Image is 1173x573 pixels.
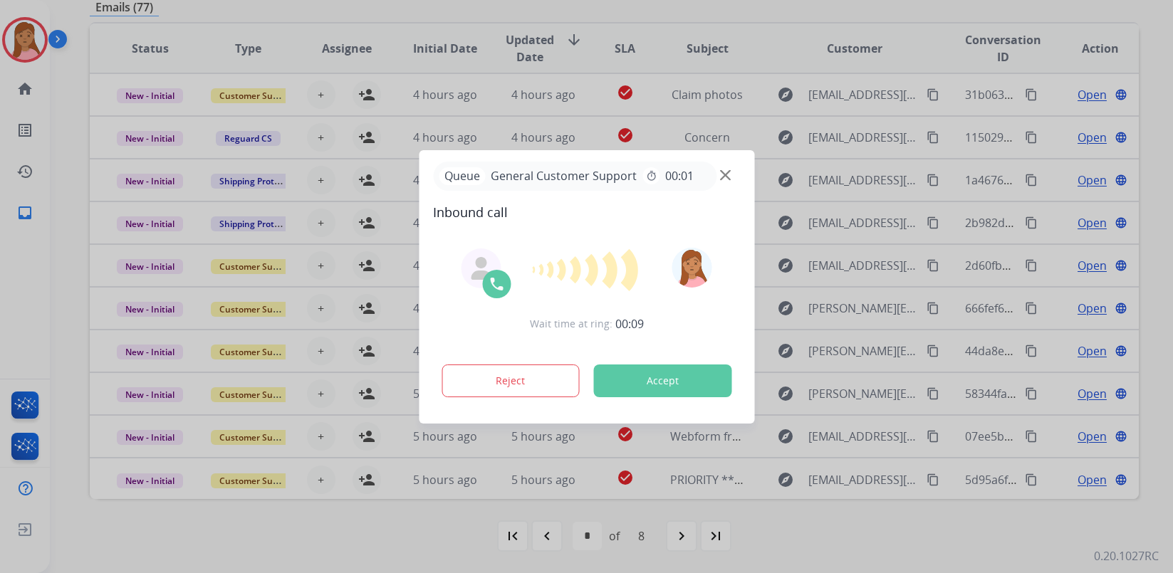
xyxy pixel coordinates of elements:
button: Reject [442,364,580,397]
img: agent-avatar [469,257,492,280]
span: 00:09 [615,315,644,332]
span: Inbound call [433,202,740,222]
img: avatar [672,248,712,288]
span: Wait time at ring: [530,317,612,331]
span: 00:01 [665,167,694,184]
button: Accept [593,364,731,397]
p: 0.20.1027RC [1094,547,1159,564]
p: Queue [439,167,485,185]
img: close-button [720,169,731,180]
mat-icon: timer [645,170,657,182]
img: call-icon [488,275,505,293]
span: General Customer Support [485,167,642,184]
